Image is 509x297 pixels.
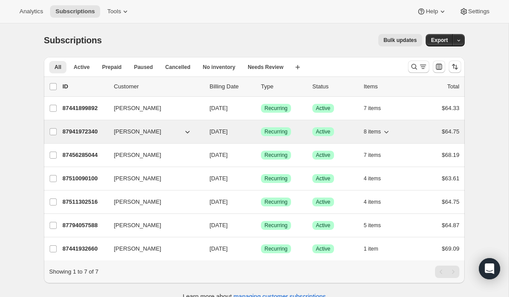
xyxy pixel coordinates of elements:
[364,105,381,112] span: 7 items
[74,64,89,71] span: Active
[364,196,391,208] button: 4 items
[264,128,288,135] span: Recurring
[114,244,161,253] span: [PERSON_NAME]
[62,127,107,136] p: 87941972340
[62,102,459,114] div: 87441899892[PERSON_NAME][DATE]SuccessRecurringSuccessActive7 items$64.33
[316,198,330,206] span: Active
[210,128,228,135] span: [DATE]
[50,5,100,18] button: Subscriptions
[44,35,102,45] span: Subscriptions
[210,245,228,252] span: [DATE]
[62,196,459,208] div: 87511302516[PERSON_NAME][DATE]SuccessRecurringSuccessActive4 items$64.75
[54,64,61,71] span: All
[449,61,461,73] button: Sort the results
[165,64,190,71] span: Cancelled
[412,5,452,18] button: Help
[364,245,378,252] span: 1 item
[14,5,48,18] button: Analytics
[62,126,459,138] div: 87941972340[PERSON_NAME][DATE]SuccessRecurringSuccessActive8 items$64.75
[109,148,197,162] button: [PERSON_NAME]
[364,175,381,182] span: 4 items
[62,174,107,183] p: 87510090100
[109,218,197,232] button: [PERSON_NAME]
[107,8,121,15] span: Tools
[316,152,330,159] span: Active
[114,221,161,230] span: [PERSON_NAME]
[364,152,381,159] span: 7 items
[114,82,202,91] p: Customer
[364,222,381,229] span: 5 items
[364,149,391,161] button: 7 items
[49,267,98,276] p: Showing 1 to 7 of 7
[316,175,330,182] span: Active
[468,8,490,15] span: Settings
[442,222,459,228] span: $64.87
[364,198,381,206] span: 4 items
[62,243,459,255] div: 87441932660[PERSON_NAME][DATE]SuccessRecurringSuccessActive1 item$69.09
[364,219,391,232] button: 5 items
[426,8,438,15] span: Help
[19,8,43,15] span: Analytics
[109,101,197,115] button: [PERSON_NAME]
[364,102,391,114] button: 7 items
[62,198,107,206] p: 87511302516
[114,174,161,183] span: [PERSON_NAME]
[210,198,228,205] span: [DATE]
[134,64,153,71] span: Paused
[62,219,459,232] div: 87794057588[PERSON_NAME][DATE]SuccessRecurringSuccessActive5 items$64.87
[264,175,288,182] span: Recurring
[109,242,197,256] button: [PERSON_NAME]
[435,266,459,278] nav: Pagination
[62,82,107,91] p: ID
[62,244,107,253] p: 87441932660
[55,8,95,15] span: Subscriptions
[109,195,197,209] button: [PERSON_NAME]
[454,5,495,18] button: Settings
[62,151,107,160] p: 87456285044
[114,198,161,206] span: [PERSON_NAME]
[316,222,330,229] span: Active
[433,61,445,73] button: Customize table column order and visibility
[109,171,197,186] button: [PERSON_NAME]
[364,172,391,185] button: 4 items
[316,245,330,252] span: Active
[442,198,459,205] span: $64.75
[431,37,448,44] span: Export
[62,221,107,230] p: 87794057588
[248,64,284,71] span: Needs Review
[316,128,330,135] span: Active
[442,245,459,252] span: $69.09
[447,82,459,91] p: Total
[408,61,429,73] button: Search and filter results
[62,104,107,113] p: 87441899892
[364,128,381,135] span: 8 items
[264,152,288,159] span: Recurring
[312,82,357,91] p: Status
[210,105,228,111] span: [DATE]
[114,127,161,136] span: [PERSON_NAME]
[316,105,330,112] span: Active
[442,105,459,111] span: $64.33
[210,82,254,91] p: Billing Date
[109,125,197,139] button: [PERSON_NAME]
[264,222,288,229] span: Recurring
[426,34,453,46] button: Export
[479,258,500,279] div: Open Intercom Messenger
[62,82,459,91] div: IDCustomerBilling DateTypeStatusItemsTotal
[62,149,459,161] div: 87456285044[PERSON_NAME][DATE]SuccessRecurringSuccessActive7 items$68.19
[62,172,459,185] div: 87510090100[PERSON_NAME][DATE]SuccessRecurringSuccessActive4 items$63.61
[210,175,228,182] span: [DATE]
[384,37,417,44] span: Bulk updates
[378,34,422,46] button: Bulk updates
[203,64,235,71] span: No inventory
[102,64,121,71] span: Prepaid
[114,151,161,160] span: [PERSON_NAME]
[210,222,228,228] span: [DATE]
[364,126,391,138] button: 8 items
[114,104,161,113] span: [PERSON_NAME]
[264,105,288,112] span: Recurring
[291,61,305,73] button: Create new view
[261,82,305,91] div: Type
[442,128,459,135] span: $64.75
[442,152,459,158] span: $68.19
